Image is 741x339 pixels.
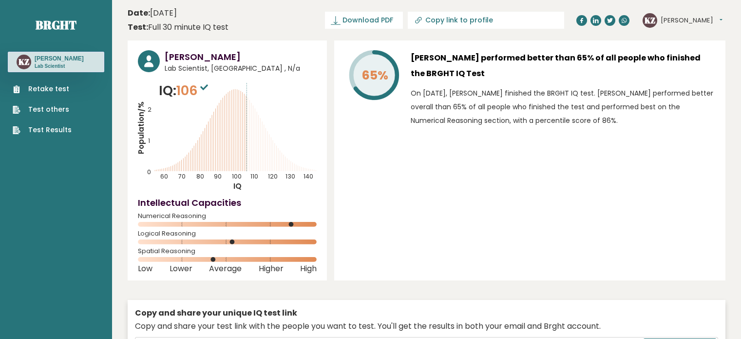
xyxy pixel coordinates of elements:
text: KZ [19,56,29,67]
span: High [300,267,317,271]
tspan: 120 [268,172,278,180]
tspan: 80 [196,172,204,180]
tspan: 110 [250,172,258,180]
a: Test others [13,104,72,115]
p: Lab Scientist [35,63,84,70]
tspan: 130 [285,172,295,180]
h4: Intellectual Capacities [138,196,317,209]
button: [PERSON_NAME] [661,16,722,25]
text: KZ [645,14,655,25]
tspan: IQ [233,181,242,191]
span: Lab Scientist, [GEOGRAPHIC_DATA] , N/a [165,63,317,74]
span: Numerical Reasoning [138,214,317,218]
div: Copy and share your test link with the people you want to test. You'll get the results in both yo... [135,320,718,332]
tspan: 70 [178,172,186,180]
tspan: 90 [214,172,222,180]
span: Spatial Reasoning [138,249,317,253]
span: Lower [170,267,192,271]
time: [DATE] [128,7,177,19]
span: Logical Reasoning [138,232,317,236]
tspan: 65% [361,67,388,84]
p: IQ: [159,81,210,100]
b: Date: [128,7,150,19]
div: Full 30 minute IQ test [128,21,228,33]
a: Brght [36,17,76,33]
p: On [DATE], [PERSON_NAME] finished the BRGHT IQ test. [PERSON_NAME] performed better overall than ... [411,86,715,127]
span: Higher [259,267,284,271]
h3: [PERSON_NAME] [165,50,317,63]
a: Retake test [13,84,72,94]
span: Low [138,267,152,271]
span: Average [209,267,242,271]
tspan: 2 [148,105,152,114]
tspan: Population/% [136,101,146,154]
a: Test Results [13,125,72,135]
tspan: 60 [161,172,169,180]
div: Copy and share your unique IQ test link [135,307,718,319]
h3: [PERSON_NAME] [35,55,84,62]
tspan: 100 [232,172,242,180]
h3: [PERSON_NAME] performed better than 65% of all people who finished the BRGHT IQ Test [411,50,715,81]
a: Download PDF [325,12,403,29]
tspan: 1 [148,137,150,145]
b: Test: [128,21,148,33]
span: 106 [176,81,210,100]
tspan: 140 [304,172,313,180]
span: Download PDF [342,15,393,25]
tspan: 0 [147,168,151,176]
